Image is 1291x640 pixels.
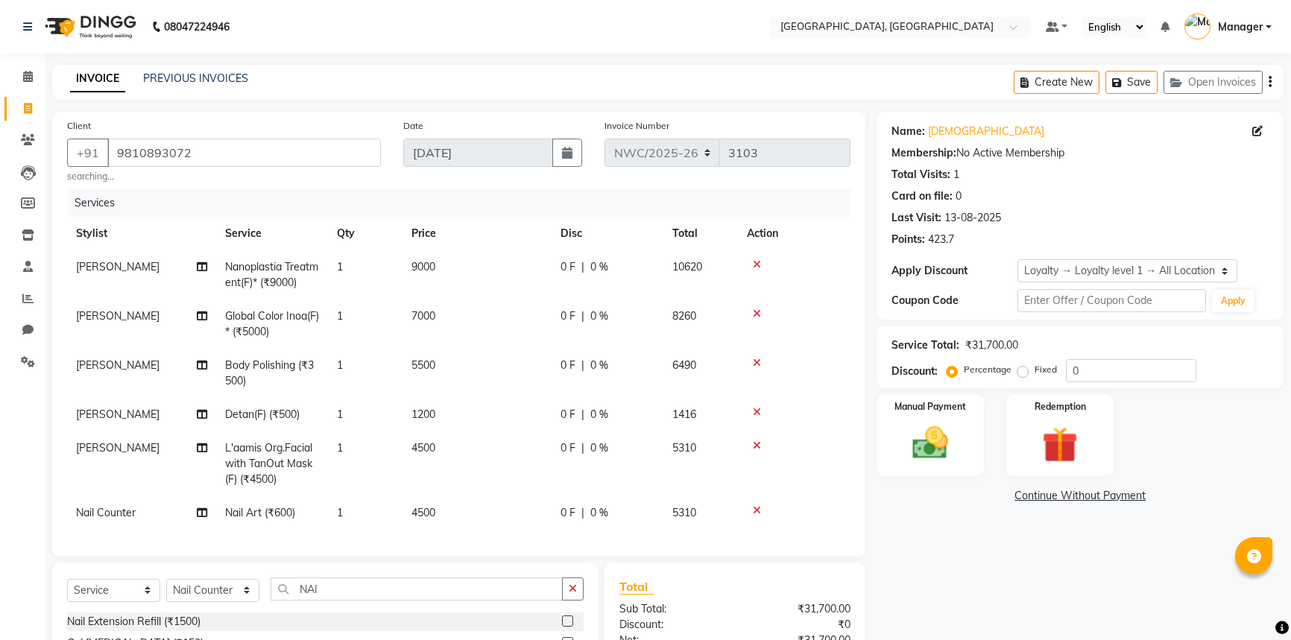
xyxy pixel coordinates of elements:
div: No Active Membership [891,145,1269,161]
span: 5310 [672,441,696,454]
label: Redemption [1035,400,1086,414]
input: Enter Offer / Coupon Code [1017,289,1206,312]
a: Continue Without Payment [880,488,1281,504]
label: Client [67,119,91,133]
iframe: chat widget [1228,580,1276,625]
span: 1 [337,309,343,323]
input: Search or Scan [271,577,563,601]
th: Price [403,217,552,250]
th: Disc [552,217,663,250]
span: 1416 [672,408,696,421]
div: 13-08-2025 [944,210,1001,226]
th: Stylist [67,217,216,250]
a: INVOICE [70,66,125,92]
span: Nail Art (₹600) [225,506,295,519]
div: Services [69,189,862,217]
span: 8260 [672,309,696,323]
div: ₹31,700.00 [735,601,862,617]
span: Body Polishing (₹3500) [225,358,314,387]
span: 4500 [411,506,435,519]
label: Invoice Number [605,119,669,133]
small: searching... [67,170,381,183]
span: 1 [337,441,343,454]
button: +91 [67,139,109,167]
span: [PERSON_NAME] [76,260,160,273]
span: | [581,259,584,275]
span: Nail Counter [76,506,136,519]
span: 10620 [672,260,702,273]
div: 423.7 [928,232,954,247]
span: 5500 [411,358,435,372]
th: Action [738,217,850,250]
div: Total Visits: [891,167,950,183]
span: | [581,358,584,373]
button: Apply [1212,290,1254,312]
img: _gift.svg [1031,422,1089,467]
span: 0 % [590,440,608,456]
img: logo [38,6,140,48]
span: Total [619,579,654,595]
span: 0 F [561,259,575,275]
span: Global Color Inoa(F)* (₹5000) [225,309,319,338]
span: 0 F [561,407,575,422]
button: Open Invoices [1164,71,1263,94]
span: | [581,440,584,456]
span: 6490 [672,358,696,372]
span: | [581,505,584,521]
button: Create New [1014,71,1099,94]
div: Discount: [608,617,735,633]
img: Manager [1184,13,1210,39]
div: Membership: [891,145,956,161]
div: Card on file: [891,188,953,204]
div: ₹31,700.00 [965,338,1018,353]
span: L'aamis Org.Facial with TanOut Mask(F) (₹4500) [225,441,312,486]
a: [DEMOGRAPHIC_DATA] [928,124,1044,139]
span: Nanoplastia Treatment(F)* (₹9000) [225,260,318,289]
span: [PERSON_NAME] [76,358,160,372]
div: Points: [891,232,925,247]
div: 1 [953,167,959,183]
span: 1 [337,506,343,519]
div: Nail Extension Refill (₹1500) [67,614,201,630]
div: Apply Discount [891,263,1017,279]
span: 0 F [561,308,575,324]
span: 0 % [590,259,608,275]
div: Sub Total: [608,601,735,617]
span: 0 % [590,308,608,324]
div: Coupon Code [891,293,1017,308]
span: 0 % [590,407,608,422]
div: Service Total: [891,338,959,353]
span: 0 F [561,505,575,521]
span: Detan(F) (₹500) [225,408,300,421]
span: 1 [337,358,343,372]
a: PREVIOUS INVOICES [143,72,248,85]
div: 0 [956,188,962,204]
span: 1 [337,408,343,421]
div: Last Visit: [891,210,941,226]
th: Total [663,217,738,250]
label: Fixed [1035,363,1057,376]
span: Manager [1218,19,1263,35]
th: Qty [328,217,403,250]
span: 9000 [411,260,435,273]
span: 1200 [411,408,435,421]
span: 7000 [411,309,435,323]
label: Date [403,119,423,133]
b: 08047224946 [164,6,230,48]
span: 0 % [590,358,608,373]
span: | [581,308,584,324]
span: [PERSON_NAME] [76,309,160,323]
span: 0 F [561,358,575,373]
div: Discount: [891,364,938,379]
span: [PERSON_NAME] [76,408,160,421]
button: Save [1105,71,1158,94]
label: Manual Payment [894,400,966,414]
span: 1 [337,260,343,273]
span: 0 % [590,505,608,521]
span: 5310 [672,506,696,519]
th: Service [216,217,328,250]
div: ₹0 [735,617,862,633]
img: _cash.svg [901,422,959,463]
span: | [581,407,584,422]
span: [PERSON_NAME] [76,441,160,454]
